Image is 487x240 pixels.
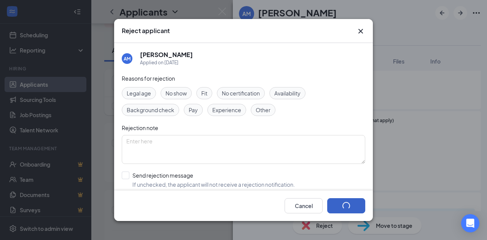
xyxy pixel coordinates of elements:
[122,27,170,35] h3: Reject applicant
[140,59,193,67] div: Applied on [DATE]
[122,75,175,82] span: Reasons for rejection
[140,51,193,59] h5: [PERSON_NAME]
[285,198,323,213] button: Cancel
[356,27,365,36] button: Close
[356,27,365,36] svg: Cross
[127,89,151,97] span: Legal age
[201,89,207,97] span: Fit
[212,106,241,114] span: Experience
[461,214,479,232] div: Open Intercom Messenger
[222,89,260,97] span: No certification
[256,106,271,114] span: Other
[166,89,187,97] span: No show
[124,56,131,62] div: AM
[122,124,158,131] span: Rejection note
[189,106,198,114] span: Pay
[274,89,301,97] span: Availability
[127,106,174,114] span: Background check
